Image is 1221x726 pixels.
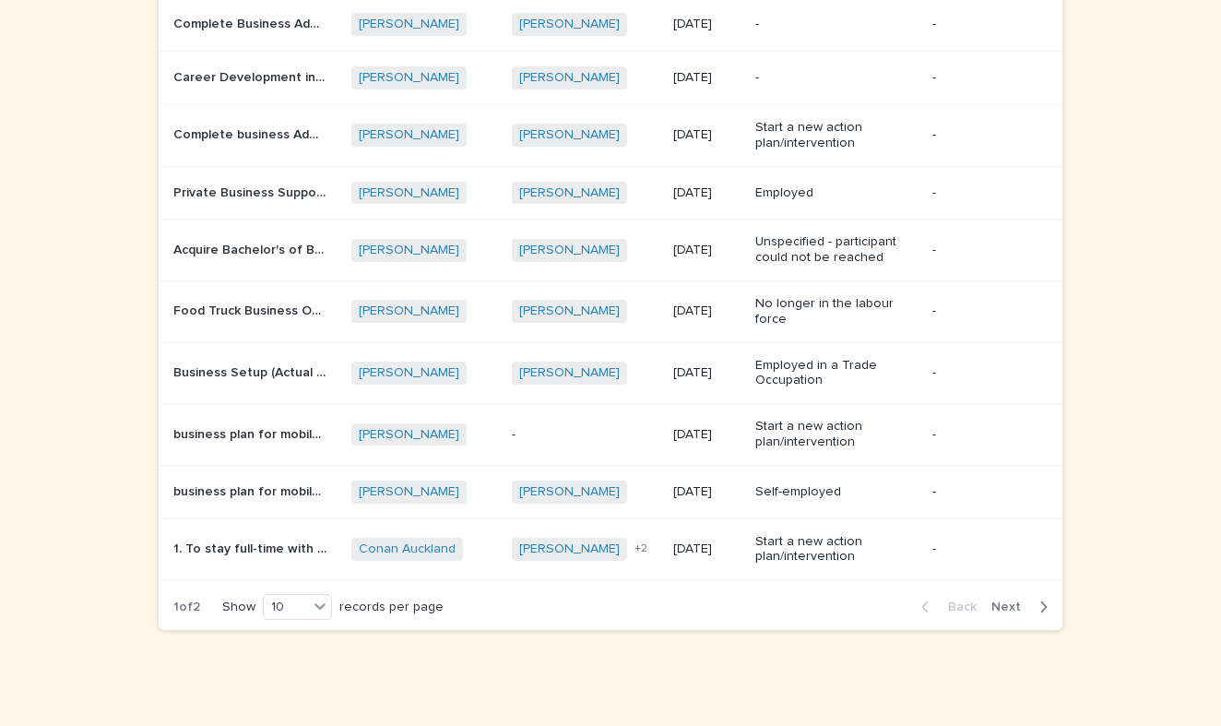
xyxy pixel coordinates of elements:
p: [DATE] [673,484,741,500]
tr: 1. To stay full-time with [PERSON_NAME] Day Labour team 2. Community lead programs 3. Obtain Clas... [159,518,1062,580]
p: 1 of 2 [159,585,215,630]
p: - [755,17,909,32]
a: [PERSON_NAME] [359,484,459,500]
tr: business plan for mobile fishingbusiness plan for mobile fishing [PERSON_NAME] [PERSON_NAME] [DAT... [159,465,1062,518]
p: Self-employed [755,484,909,500]
p: - [932,303,1033,319]
a: [PERSON_NAME] [519,243,620,258]
p: business plan for mobile fishing [173,423,331,443]
a: [PERSON_NAME] [519,365,620,381]
p: Start a new action plan/intervention [755,534,909,565]
a: [PERSON_NAME] [359,17,459,32]
p: [DATE] [673,70,741,86]
p: [DATE] [673,185,741,201]
p: - [755,70,909,86]
tr: Business Setup (Actual start date [DATE])Business Setup (Actual start date [DATE]) [PERSON_NAME] ... [159,342,1062,404]
p: Show [222,600,255,615]
p: - [932,365,1033,381]
p: Career Development in Business Administration [173,66,331,86]
p: Employed [755,185,909,201]
p: Acquire Bachelor's of Business Administration [173,239,331,258]
span: + 2 [634,543,647,554]
p: [DATE] [673,303,741,319]
p: [DATE] [673,427,741,443]
a: [PERSON_NAME] [359,127,459,143]
p: business plan for mobile fishing [173,481,331,500]
div: 10 [264,598,308,617]
p: Start a new action plan/intervention [755,419,909,450]
p: [DATE] [673,365,741,381]
a: [PERSON_NAME] [519,542,620,557]
a: [PERSON_NAME] [519,127,620,143]
a: Conan Auckland [359,542,456,557]
p: - [932,243,1033,258]
a: [PERSON_NAME] [359,303,459,319]
span: Back [937,601,977,613]
a: [PERSON_NAME] [359,243,459,258]
p: [DATE] [673,17,741,32]
a: [PERSON_NAME] [359,427,459,443]
p: [DATE] [673,127,741,143]
p: Complete Business Admin Certificate at CMTN [173,13,331,32]
a: [PERSON_NAME] [519,17,620,32]
p: - [932,70,1033,86]
p: Private Business Supports [173,182,331,201]
p: Business Setup (Actual start date Dec 14th, 2022) [173,362,331,381]
button: Next [984,599,1062,615]
tr: Career Development in Business AdministrationCareer Development in Business Administration [PERSO... [159,52,1062,105]
p: records per page [339,600,444,615]
a: [PERSON_NAME] [359,70,459,86]
a: [PERSON_NAME] [519,70,620,86]
a: [PERSON_NAME] [359,185,459,201]
a: [PERSON_NAME] [519,303,620,319]
a: [PERSON_NAME] [359,365,459,381]
p: No longer in the labour force [755,296,909,327]
tr: business plan for mobile fishingbusiness plan for mobile fishing [PERSON_NAME] -[DATE]Start a new... [159,404,1062,466]
p: Food Truck Business Owner [173,300,331,319]
tr: Complete business Administration certificateComplete business Administration certificate [PERSON_... [159,104,1062,166]
p: 1. To stay full-time with Bill Boltons Day Labour team 2. Community lead programs 3. Obtain Class... [173,538,331,557]
tr: Acquire Bachelor's of Business AdministrationAcquire Bachelor's of Business Administration [PERSO... [159,220,1062,281]
tr: Food Truck Business OwnerFood Truck Business Owner [PERSON_NAME] [PERSON_NAME] [DATE]No longer in... [159,280,1062,342]
a: [PERSON_NAME] [519,185,620,201]
p: Employed in a Trade Occupation [755,358,909,389]
p: Unspecified - participant could not be reached [755,234,909,266]
p: - [512,427,658,443]
p: [DATE] [673,243,741,258]
tr: Private Business SupportsPrivate Business Supports [PERSON_NAME] [PERSON_NAME] [DATE]Employed- [159,166,1062,220]
p: - [932,17,1033,32]
p: - [932,185,1033,201]
button: Back [907,599,984,615]
p: - [932,484,1033,500]
p: [DATE] [673,542,741,557]
a: [PERSON_NAME] [519,484,620,500]
p: - [932,542,1033,557]
p: Complete business Administration certificate [173,124,331,143]
span: Next [991,601,1032,613]
p: - [932,127,1033,143]
p: Start a new action plan/intervention [755,120,909,151]
p: - [932,427,1033,443]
